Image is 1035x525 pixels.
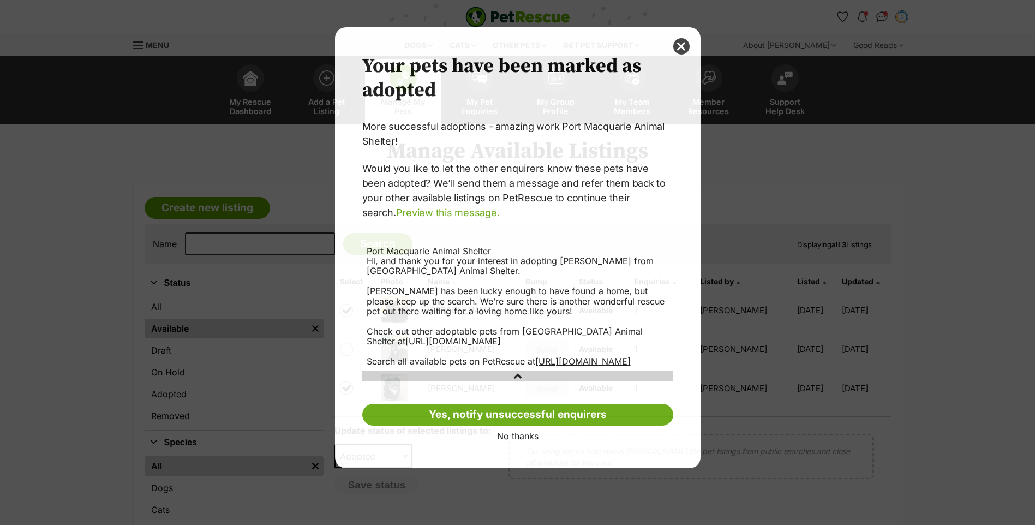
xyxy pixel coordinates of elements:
h2: Your pets have been marked as adopted [362,55,673,103]
a: [URL][DOMAIN_NAME] [535,356,631,367]
button: close [673,38,690,55]
a: Yes, notify unsuccessful enquirers [362,404,673,426]
span: Port Macquarie Animal Shelter [367,246,491,256]
p: More successful adoptions - amazing work Port Macquarie Animal Shelter! [362,119,673,148]
a: No thanks [362,431,673,441]
a: [URL][DOMAIN_NAME] [405,336,501,347]
div: Hi, and thank you for your interest in adopting [PERSON_NAME] from [GEOGRAPHIC_DATA] Animal Shelt... [367,256,669,366]
a: Preview this message. [396,207,500,218]
p: Would you like to let the other enquirers know these pets have been adopted? We’ll send them a me... [362,161,673,220]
